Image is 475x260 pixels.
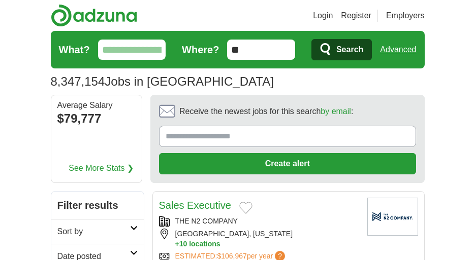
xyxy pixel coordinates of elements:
[336,40,363,60] span: Search
[239,202,252,214] button: Add to favorite jobs
[159,200,231,211] a: Sales Executive
[175,239,179,249] span: +
[69,162,134,174] a: See More Stats ❯
[175,239,359,249] button: +10 locations
[380,40,416,60] a: Advanced
[51,4,137,27] img: Adzuna logo
[57,226,130,238] h2: Sort by
[159,216,359,227] div: THE N2 COMPANY
[57,101,136,109] div: Average Salary
[159,153,416,174] button: Create alert
[59,42,90,57] label: What?
[51,192,144,219] h2: Filter results
[179,105,353,118] span: Receive the newest jobs for this search :
[321,107,351,116] a: by email
[51,219,144,244] a: Sort by
[182,42,219,57] label: Where?
[341,10,371,22] a: Register
[159,229,359,249] div: [GEOGRAPHIC_DATA], [US_STATE]
[217,252,246,260] span: $106,967
[57,109,136,128] div: $79,777
[51,75,274,88] h1: Jobs in [GEOGRAPHIC_DATA]
[367,198,418,236] img: Company logo
[313,10,333,22] a: Login
[51,72,105,91] span: 8,347,154
[311,39,372,60] button: Search
[386,10,425,22] a: Employers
